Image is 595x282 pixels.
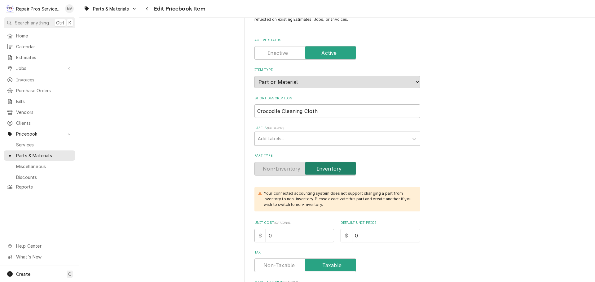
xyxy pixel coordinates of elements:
[16,184,72,190] span: Reports
[68,271,71,277] span: C
[142,4,152,14] button: Navigate back
[4,63,75,73] a: Go to Jobs
[254,126,420,131] label: Labels
[16,6,62,12] div: Repair Pros Services Inc
[65,4,74,13] div: Mindy Volker's Avatar
[16,243,72,249] span: Help Center
[264,191,414,208] div: Your connected accounting system does not support changing a part from inventory to non-inventory...
[4,161,75,171] a: Miscellaneous
[68,20,71,26] span: K
[16,109,72,115] span: Vendors
[4,17,75,28] button: Search anythingCtrlK
[254,250,420,272] div: Tax
[16,141,72,148] span: Services
[267,126,284,130] span: ( optional )
[16,65,63,72] span: Jobs
[4,107,75,117] a: Vendors
[254,67,420,88] div: Item Type
[16,87,72,94] span: Purchase Orders
[15,20,49,26] span: Search anything
[4,150,75,161] a: Parts & Materials
[16,131,63,137] span: Pricebook
[254,38,420,43] label: Active Status
[16,43,72,50] span: Calendar
[274,221,292,224] span: ( optional )
[254,220,334,225] label: Unit Cost
[6,4,14,13] div: R
[254,104,420,118] input: Name used to describe this Part or Material
[254,96,420,101] label: Short Description
[4,182,75,192] a: Reports
[254,96,420,118] div: Short Description
[16,174,72,180] span: Discounts
[254,162,420,176] div: Inventory
[6,4,14,13] div: Repair Pros Services Inc's Avatar
[254,250,420,255] label: Tax
[4,129,75,139] a: Go to Pricebook
[93,6,129,12] span: Parts & Materials
[81,4,139,14] a: Go to Parts & Materials
[16,76,72,83] span: Invoices
[16,152,72,159] span: Parts & Materials
[16,163,72,170] span: Miscellaneous
[254,220,334,242] div: Unit Cost
[4,96,75,106] a: Bills
[152,5,205,13] span: Edit Pricebook Item
[4,252,75,262] a: Go to What's New
[254,229,266,242] div: $
[65,4,74,13] div: MV
[254,153,420,175] div: Part Type
[254,67,420,72] label: Item Type
[341,220,420,242] div: Default Unit Price
[254,126,420,146] div: Labels
[341,220,420,225] label: Default Unit Price
[4,85,75,96] a: Purchase Orders
[4,140,75,150] a: Services
[254,38,420,60] div: Active Status
[4,52,75,63] a: Estimates
[254,11,420,28] p: Use the fields below to edit this PriceBook item. Note that changes made here will not be reflect...
[4,172,75,182] a: Discounts
[4,241,75,251] a: Go to Help Center
[16,254,72,260] span: What's New
[16,33,72,39] span: Home
[4,41,75,52] a: Calendar
[16,120,72,126] span: Clients
[4,31,75,41] a: Home
[254,153,420,158] label: Part Type
[4,118,75,128] a: Clients
[16,54,72,61] span: Estimates
[341,229,352,242] div: $
[56,20,64,26] span: Ctrl
[16,98,72,105] span: Bills
[4,75,75,85] a: Invoices
[16,271,30,277] span: Create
